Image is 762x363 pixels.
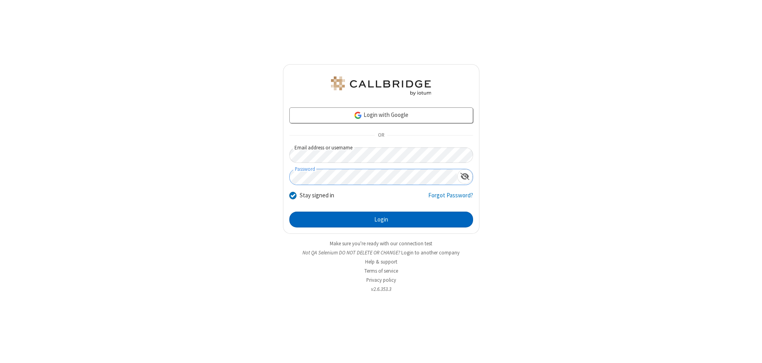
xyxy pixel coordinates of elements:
button: Login to another company [401,249,460,256]
li: Not QA Selenium DO NOT DELETE OR CHANGE? [283,249,479,256]
button: Login [289,212,473,227]
a: Login with Google [289,107,473,123]
span: OR [375,130,387,141]
a: Terms of service [364,267,398,274]
div: Show password [457,169,473,184]
label: Stay signed in [300,191,334,200]
input: Password [290,169,457,185]
img: QA Selenium DO NOT DELETE OR CHANGE [329,76,433,96]
img: google-icon.png [354,111,362,120]
a: Help & support [365,258,397,265]
a: Privacy policy [366,277,396,283]
li: v2.6.353.3 [283,285,479,293]
iframe: Chat [742,342,756,357]
input: Email address or username [289,147,473,163]
a: Make sure you're ready with our connection test [330,240,432,247]
a: Forgot Password? [428,191,473,206]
